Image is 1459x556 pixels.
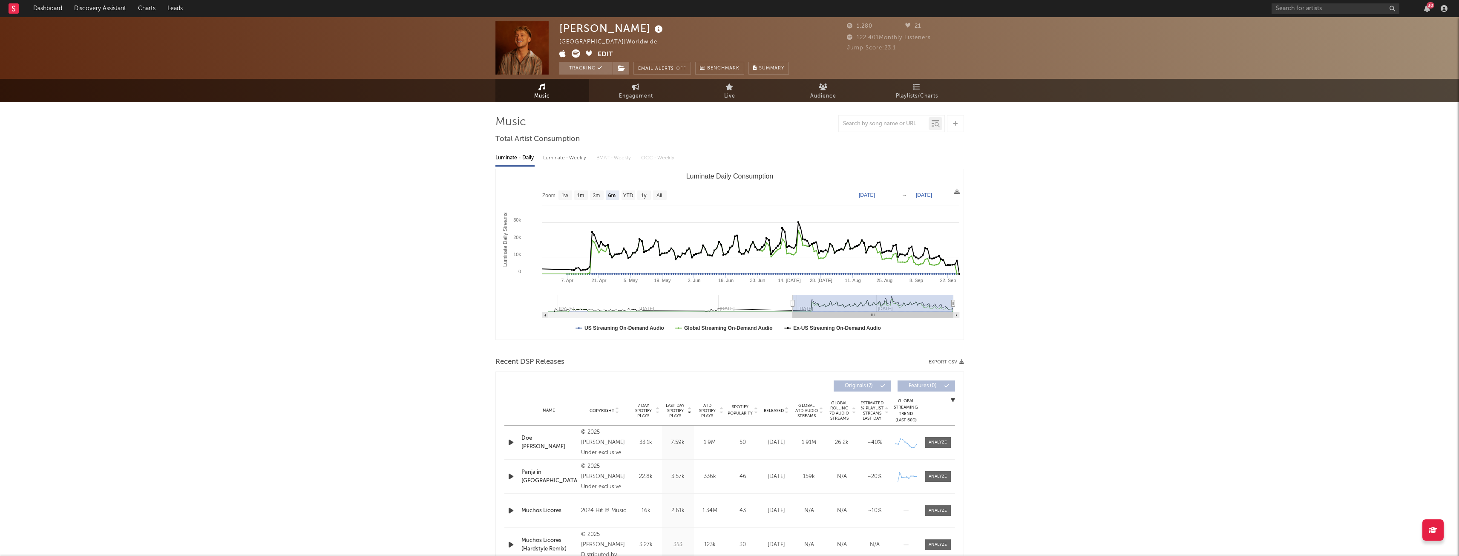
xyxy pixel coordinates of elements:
span: 122.401 Monthly Listeners [847,35,931,40]
a: Panja in [GEOGRAPHIC_DATA] [521,468,577,485]
div: 30 [728,541,758,549]
div: N/A [860,541,889,549]
text: 28. [DATE] [809,278,832,283]
div: [DATE] [762,541,791,549]
div: [DATE] [762,507,791,515]
div: Luminate - Weekly [543,151,588,165]
text: US Streaming On-Demand Audio [584,325,664,331]
text: 14. [DATE] [778,278,800,283]
div: N/A [828,472,856,481]
span: Global ATD Audio Streams [795,403,818,418]
span: Last Day Spotify Plays [664,403,687,418]
a: Music [495,79,589,102]
text: 1y [641,193,646,199]
text: 19. May [654,278,671,283]
span: Total Artist Consumption [495,134,580,144]
span: 21 [905,23,921,29]
span: Music [534,91,550,101]
text: 30. Jun [750,278,765,283]
span: Global Rolling 7D Audio Streams [828,400,851,421]
text: 1w [561,193,568,199]
div: [GEOGRAPHIC_DATA] | Worldwide [559,37,667,47]
a: Doe [PERSON_NAME] [521,434,577,451]
text: Ex-US Streaming On-Demand Audio [793,325,881,331]
input: Search by song name or URL [839,121,929,127]
div: 16k [632,507,660,515]
div: 7.59k [664,438,692,447]
button: Email AlertsOff [633,62,691,75]
div: [PERSON_NAME] [559,21,665,35]
span: Released [764,408,784,413]
div: 43 [728,507,758,515]
div: 2024 Hit It! Music [581,506,627,516]
div: N/A [795,507,823,515]
text: 25. Aug [876,278,892,283]
div: Global Streaming Trend (Last 60D) [893,398,919,423]
div: 1.91M [795,438,823,447]
button: 30 [1424,5,1430,12]
div: 26.2k [828,438,856,447]
button: Tracking [559,62,613,75]
div: ~ 40 % [860,438,889,447]
text: Zoom [542,193,555,199]
div: 22.8k [632,472,660,481]
input: Search for artists [1272,3,1399,14]
span: Engagement [619,91,653,101]
svg: Luminate Daily Consumption [496,169,964,340]
a: Muchos Licores (Hardstyle Remix) [521,536,577,553]
div: 30 [1427,2,1434,9]
div: ~ 10 % [860,507,889,515]
div: 50 [728,438,758,447]
span: Live [724,91,735,101]
em: Off [676,66,686,71]
div: [DATE] [762,438,791,447]
span: Spotify Popularity [728,404,753,417]
span: Recent DSP Releases [495,357,564,367]
span: Estimated % Playlist Streams Last Day [860,400,884,421]
text: 7. Apr [561,278,573,283]
text: 30k [513,217,521,222]
text: → [902,192,907,198]
button: Export CSV [929,360,964,365]
div: ~ 20 % [860,472,889,481]
text: 0 [518,269,521,274]
text: 2. Jun [688,278,700,283]
a: Engagement [589,79,683,102]
div: 353 [664,541,692,549]
text: 16. Jun [718,278,733,283]
text: [DATE] [916,192,932,198]
a: Live [683,79,777,102]
a: Playlists/Charts [870,79,964,102]
button: Edit [598,49,613,60]
text: Luminate Daily Consumption [686,173,773,180]
span: ATD Spotify Plays [696,403,719,418]
button: Originals(7) [834,380,891,392]
text: YTD [623,193,633,199]
span: 7 Day Spotify Plays [632,403,655,418]
div: Muchos Licores [521,507,577,515]
div: 3.27k [632,541,660,549]
div: 46 [728,472,758,481]
span: Copyright [590,408,614,413]
div: 123k [696,541,724,549]
text: 21. Apr [591,278,606,283]
div: 33.1k [632,438,660,447]
span: Playlists/Charts [896,91,938,101]
text: 3m [593,193,600,199]
text: Global Streaming On-Demand Audio [684,325,772,331]
text: 6m [608,193,615,199]
div: 2.61k [664,507,692,515]
text: All [656,193,662,199]
span: Features ( 0 ) [903,383,942,389]
span: Jump Score: 23.1 [847,45,896,51]
span: Audience [810,91,836,101]
div: 3.57k [664,472,692,481]
div: Name [521,407,577,414]
text: 1m [577,193,584,199]
div: N/A [828,541,856,549]
text: 20k [513,235,521,240]
div: © 2025 [PERSON_NAME] Under exclusive license to Warner Music Benelux B.V. [581,427,627,458]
